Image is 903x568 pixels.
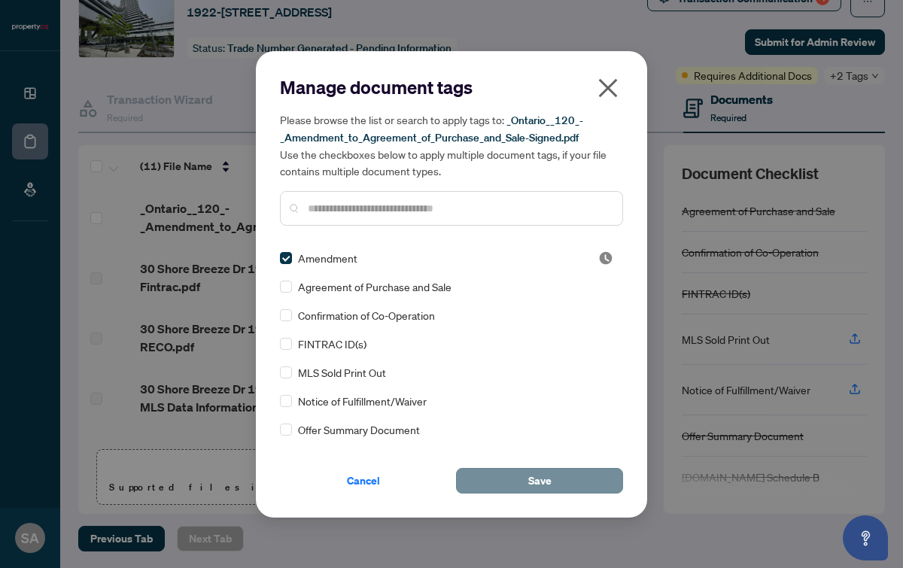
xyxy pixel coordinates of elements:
img: status [598,251,613,266]
h2: Manage document tags [280,75,623,99]
span: Save [528,469,552,493]
span: Notice of Fulfillment/Waiver [298,393,427,409]
span: Cancel [347,469,380,493]
span: MLS Sold Print Out [298,364,386,381]
span: close [596,76,620,100]
span: Amendment [298,250,357,266]
button: Open asap [843,515,888,560]
span: Offer Summary Document [298,421,420,438]
span: Agreement of Purchase and Sale [298,278,451,295]
span: _Ontario__120_-_Amendment_to_Agreement_of_Purchase_and_Sale-Signed.pdf [280,114,583,144]
span: Pending Review [598,251,613,266]
button: Save [456,468,623,494]
span: FINTRAC ID(s) [298,336,366,352]
span: Confirmation of Co-Operation [298,307,435,323]
h5: Please browse the list or search to apply tags to: Use the checkboxes below to apply multiple doc... [280,111,623,179]
button: Cancel [280,468,447,494]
